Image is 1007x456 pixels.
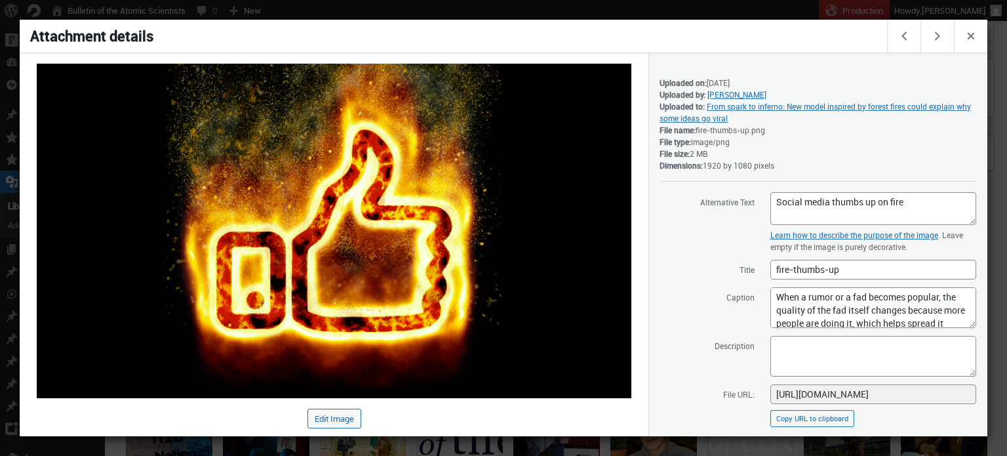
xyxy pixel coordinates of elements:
[660,89,705,100] strong: Uploaded by:
[660,192,755,211] label: Alternative Text
[770,410,854,427] button: Copy URL to clipboard
[660,101,971,123] a: From spark to inferno: New model inspired by forest fires could explain why some ideas go viral
[660,335,755,355] label: Description
[660,159,977,171] div: 1920 by 1080 pixels
[307,409,361,428] button: Edit Image
[770,192,976,225] textarea: Social media thumbs up on fire
[20,20,889,52] h1: Attachment details
[660,124,977,136] div: fire-thumbs-up.png
[660,77,977,89] div: [DATE]
[770,287,976,328] textarea: When a rumor or a fad becomes popular, the quality of the fad itself changes because more people ...
[660,287,755,306] label: Caption
[660,148,977,159] div: 2 MB
[770,230,938,240] a: Learn how to describe the purpose of the image
[660,77,707,88] strong: Uploaded on:
[660,125,696,135] strong: File name:
[660,384,755,404] label: File URL:
[707,89,766,100] a: [PERSON_NAME]
[660,160,703,171] strong: Dimensions:
[770,229,976,253] p: . Leave empty if the image is purely decorative.
[660,259,755,279] label: Title
[660,101,705,112] strong: Uploaded to:
[660,148,690,159] strong: File size:
[660,136,691,147] strong: File type:
[660,136,977,148] div: image/png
